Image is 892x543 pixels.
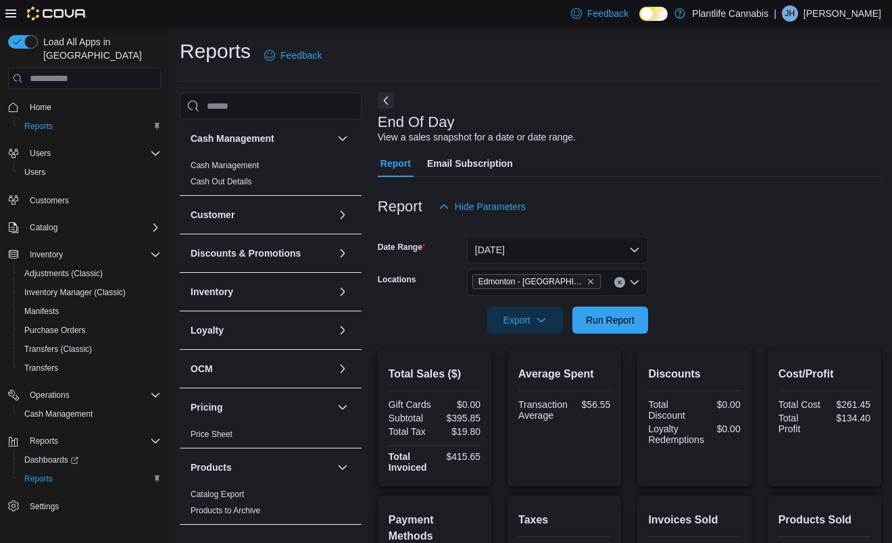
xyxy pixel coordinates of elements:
span: Operations [24,387,161,403]
button: Discounts & Promotions [334,245,351,261]
h2: Cost/Profit [778,366,870,382]
span: Transfers [24,363,58,373]
div: $56.55 [573,399,611,410]
strong: Total Invoiced [389,451,427,473]
button: OCM [191,362,332,376]
button: Users [14,163,166,182]
h3: Report [378,199,422,215]
span: Inventory Manager (Classic) [19,284,161,301]
span: Manifests [24,306,59,317]
h2: Taxes [518,512,610,528]
h3: Loyalty [191,324,224,337]
button: Hide Parameters [433,193,531,220]
span: Price Sheet [191,429,232,440]
button: Export [487,307,563,334]
button: Operations [3,386,166,405]
button: Inventory [191,285,332,299]
a: Cash Management [191,161,259,170]
button: Catalog [24,219,63,236]
a: Dashboards [14,450,166,469]
div: Total Cost [778,399,822,410]
button: Inventory [334,284,351,300]
span: Reports [19,471,161,487]
h2: Invoices Sold [648,512,740,528]
span: Purchase Orders [19,322,161,338]
button: Reports [14,469,166,488]
div: View a sales snapshot for a date or date range. [378,130,576,145]
h3: Pricing [191,400,222,414]
a: Feedback [259,42,327,69]
span: Manifests [19,303,161,319]
a: Home [24,99,57,115]
button: Customers [3,190,166,209]
span: Inventory [24,247,161,263]
div: Pricing [180,426,362,448]
button: Inventory [3,245,166,264]
button: Remove Edmonton - Jagare Ridge from selection in this group [587,278,595,286]
h3: OCM [191,362,213,376]
label: Date Range [378,242,426,253]
a: Cash Management [19,406,98,422]
a: Cash Out Details [191,177,252,186]
span: JH [785,5,795,22]
div: Products [180,486,362,524]
a: Transfers [19,360,64,376]
button: Adjustments (Classic) [14,264,166,283]
span: Catalog [30,222,57,233]
a: Price Sheet [191,430,232,439]
a: Catalog Export [191,490,244,499]
span: Transfers (Classic) [19,341,161,357]
span: Edmonton - [GEOGRAPHIC_DATA] [478,275,584,288]
button: Transfers (Classic) [14,340,166,359]
span: Cash Management [191,160,259,171]
button: Inventory [24,247,68,263]
span: Report [380,150,411,177]
span: Customers [24,191,161,208]
span: Products to Archive [191,505,260,516]
a: Adjustments (Classic) [19,265,108,282]
div: $0.00 [437,399,480,410]
p: Plantlife Cannabis [692,5,768,22]
span: Edmonton - Jagare Ridge [472,274,601,289]
button: Reports [24,433,64,449]
span: Cash Out Details [191,176,252,187]
a: Inventory Manager (Classic) [19,284,131,301]
span: Transfers [19,360,161,376]
div: Loyalty Redemptions [648,423,704,445]
p: [PERSON_NAME] [803,5,881,22]
a: Users [19,164,51,180]
a: Transfers (Classic) [19,341,97,357]
button: Reports [14,117,166,136]
button: Customer [191,208,332,222]
button: Products [334,459,351,475]
button: Users [3,144,166,163]
span: Adjustments (Classic) [19,265,161,282]
button: Customer [334,207,351,223]
button: Next [378,93,394,109]
div: Jadian Hawk [782,5,798,22]
img: Cova [27,7,87,20]
button: Loyalty [191,324,332,337]
div: Subtotal [389,413,432,423]
button: Reports [3,432,166,450]
button: Settings [3,496,166,516]
span: Reports [24,433,161,449]
h1: Reports [180,38,251,65]
span: Catalog [24,219,161,236]
button: Loyalty [334,322,351,338]
span: Home [24,99,161,115]
span: Run Report [586,313,635,327]
h3: Cash Management [191,132,274,145]
div: $0.00 [710,423,741,434]
h2: Discounts [648,366,740,382]
span: Reports [30,436,58,446]
h2: Total Sales ($) [389,366,480,382]
div: Cash Management [180,157,362,195]
button: Cash Management [334,130,351,147]
span: Purchase Orders [24,325,86,336]
button: Products [191,461,332,474]
span: Settings [30,501,59,512]
span: Cash Management [19,406,161,422]
span: Operations [30,390,70,400]
div: $415.65 [437,451,480,462]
